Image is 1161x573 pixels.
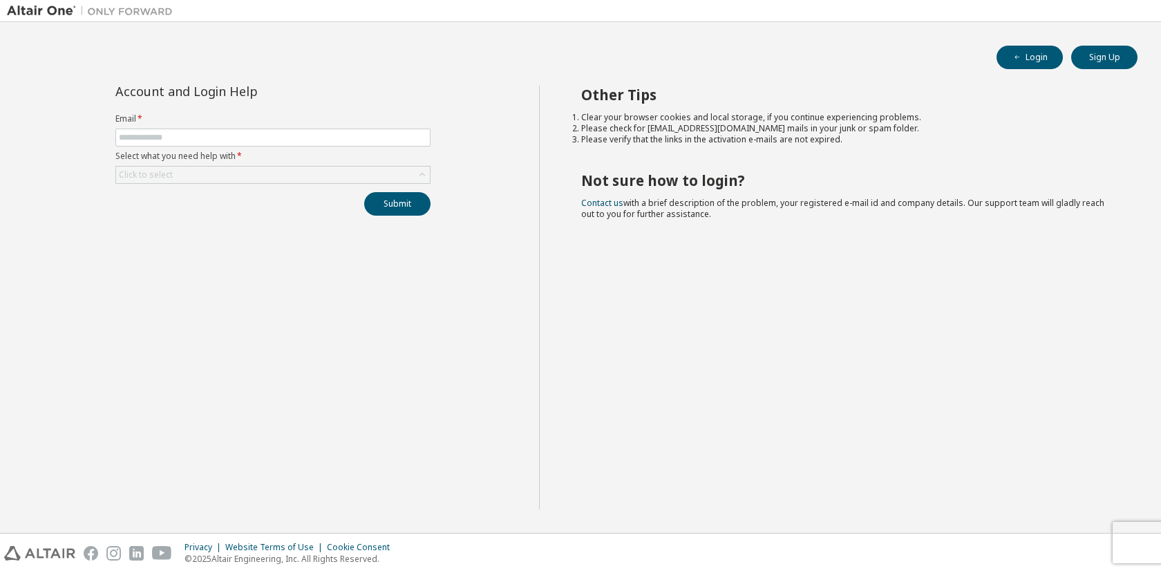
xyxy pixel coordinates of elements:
[7,4,180,18] img: Altair One
[152,546,172,561] img: youtube.svg
[581,197,1104,220] span: with a brief description of the problem, your registered e-mail id and company details. Our suppo...
[997,46,1063,69] button: Login
[364,192,431,216] button: Submit
[115,151,431,162] label: Select what you need help with
[4,546,75,561] img: altair_logo.svg
[581,171,1113,189] h2: Not sure how to login?
[185,553,398,565] p: © 2025 Altair Engineering, Inc. All Rights Reserved.
[119,169,173,180] div: Click to select
[581,123,1113,134] li: Please check for [EMAIL_ADDRESS][DOMAIN_NAME] mails in your junk or spam folder.
[581,197,623,209] a: Contact us
[84,546,98,561] img: facebook.svg
[115,86,368,97] div: Account and Login Help
[115,113,431,124] label: Email
[581,86,1113,104] h2: Other Tips
[581,112,1113,123] li: Clear your browser cookies and local storage, if you continue experiencing problems.
[581,134,1113,145] li: Please verify that the links in the activation e-mails are not expired.
[185,542,225,553] div: Privacy
[327,542,398,553] div: Cookie Consent
[129,546,144,561] img: linkedin.svg
[225,542,327,553] div: Website Terms of Use
[116,167,430,183] div: Click to select
[106,546,121,561] img: instagram.svg
[1071,46,1138,69] button: Sign Up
